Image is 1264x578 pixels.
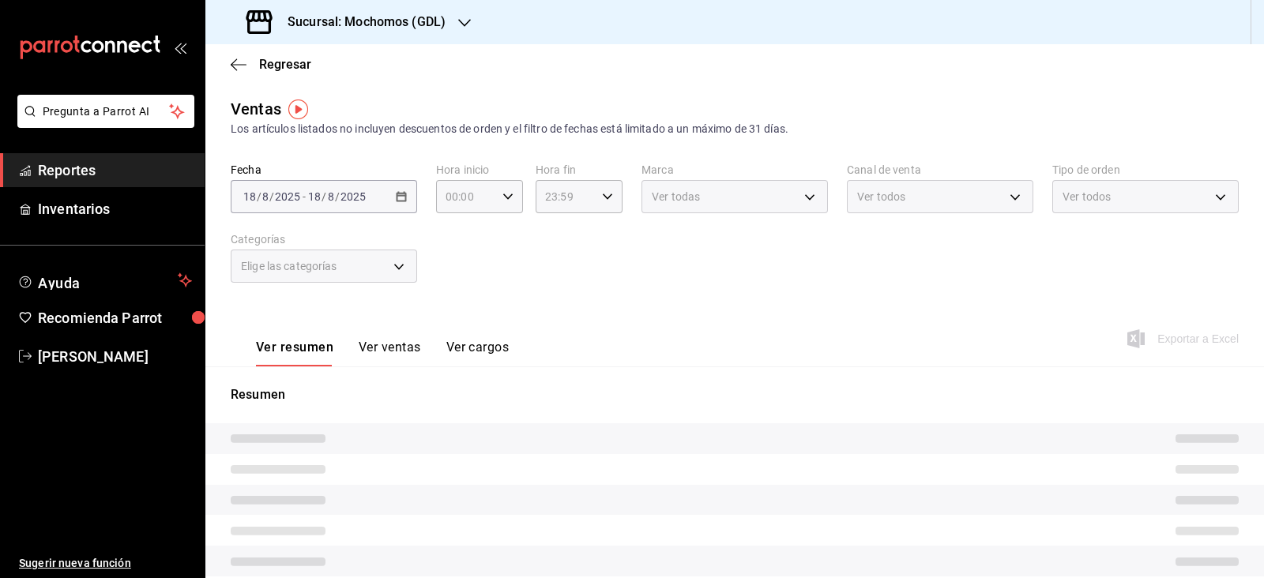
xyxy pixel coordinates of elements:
[288,99,308,119] img: Tooltip marker
[847,164,1033,175] label: Canal de venta
[174,41,186,54] button: open_drawer_menu
[11,114,194,131] a: Pregunta a Parrot AI
[231,57,311,72] button: Regresar
[17,95,194,128] button: Pregunta a Parrot AI
[274,190,301,203] input: ----
[231,164,417,175] label: Fecha
[259,57,311,72] span: Regresar
[256,340,509,366] div: navigation tabs
[327,190,335,203] input: --
[340,190,367,203] input: ----
[231,121,1239,137] div: Los artículos listados no incluyen descuentos de orden y el filtro de fechas está limitado a un m...
[257,190,261,203] span: /
[536,164,623,175] label: Hora fin
[231,385,1239,404] p: Resumen
[322,190,326,203] span: /
[857,189,905,205] span: Ver todos
[231,234,417,245] label: Categorías
[275,13,446,32] h3: Sucursal: Mochomos (GDL)
[269,190,274,203] span: /
[241,258,337,274] span: Elige las categorías
[446,340,510,366] button: Ver cargos
[38,198,192,220] span: Inventarios
[231,97,281,121] div: Ventas
[38,271,171,290] span: Ayuda
[261,190,269,203] input: --
[38,307,192,328] span: Recomienda Parrot
[38,346,192,367] span: [PERSON_NAME]
[303,190,306,203] span: -
[19,555,192,572] span: Sugerir nueva función
[307,190,322,203] input: --
[256,340,333,366] button: Ver resumen
[335,190,340,203] span: /
[652,189,700,205] span: Ver todas
[1063,189,1111,205] span: Ver todos
[38,160,192,181] span: Reportes
[359,340,421,366] button: Ver ventas
[641,164,828,175] label: Marca
[436,164,523,175] label: Hora inicio
[1052,164,1239,175] label: Tipo de orden
[43,103,170,120] span: Pregunta a Parrot AI
[243,190,257,203] input: --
